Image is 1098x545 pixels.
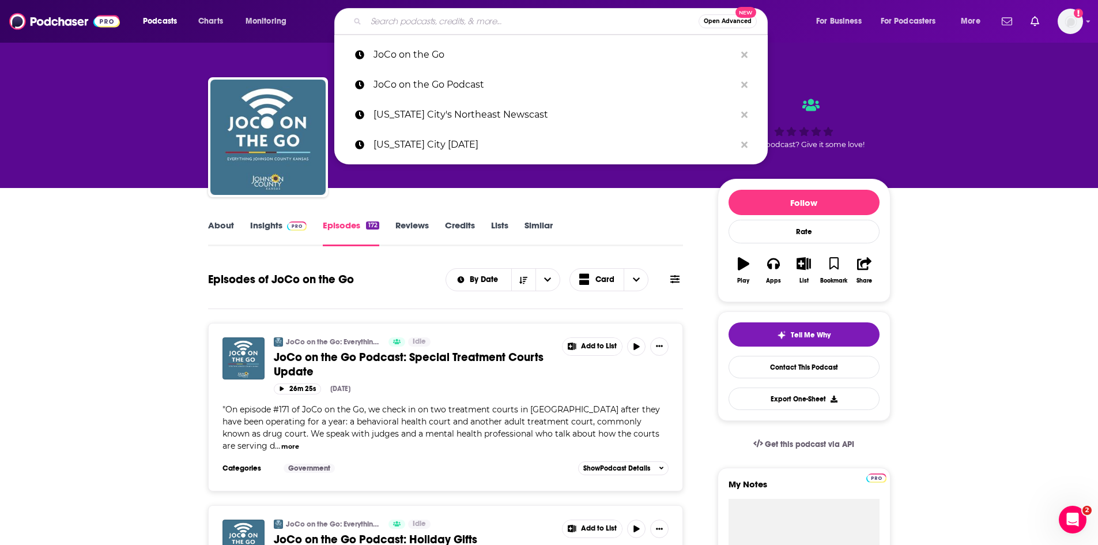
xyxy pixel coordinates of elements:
[729,388,880,410] button: Export One-Sheet
[345,8,779,35] div: Search podcasts, credits, & more...
[135,12,192,31] button: open menu
[491,220,508,246] a: Lists
[334,130,768,160] a: [US_STATE] City [DATE]
[198,13,223,29] span: Charts
[250,220,307,246] a: InsightsPodchaser Pro
[535,269,560,291] button: open menu
[849,250,879,291] button: Share
[737,277,749,284] div: Play
[208,220,234,246] a: About
[729,220,880,243] div: Rate
[766,277,781,284] div: Apps
[856,277,872,284] div: Share
[704,18,752,24] span: Open Advanced
[997,12,1017,31] a: Show notifications dropdown
[246,13,286,29] span: Monitoring
[281,442,299,452] button: more
[366,12,699,31] input: Search podcasts, credits, & more...
[563,338,622,355] button: Show More Button
[1058,9,1083,34] img: User Profile
[511,269,535,291] button: Sort Direction
[650,520,669,538] button: Show More Button
[735,7,756,18] span: New
[729,190,880,215] button: Follow
[222,337,265,379] img: JoCo on the Go Podcast: Special Treatment Courts Update
[729,356,880,378] a: Contact This Podcast
[373,130,735,160] p: Kansas City Today
[583,464,650,472] span: Show Podcast Details
[729,479,880,499] label: My Notes
[650,337,669,356] button: Show More Button
[284,464,335,473] a: Government
[274,337,283,347] img: JoCo on the Go: Everything Johnson County Kansas
[413,336,426,348] span: Idle
[287,221,307,231] img: Podchaser Pro
[744,140,865,149] span: Good podcast? Give it some love!
[873,12,953,31] button: open menu
[1074,9,1083,18] svg: Add a profile image
[470,276,502,284] span: By Date
[274,520,283,529] img: JoCo on the Go: Everything Johnson County Kansas
[208,272,354,287] h1: Episodes of JoCo on the Go
[446,276,511,284] button: open menu
[595,276,614,284] span: Card
[744,430,864,458] a: Get this podcast via API
[9,10,120,32] img: Podchaser - Follow, Share and Rate Podcasts
[525,220,553,246] a: Similar
[777,330,786,340] img: tell me why sparkle
[563,520,622,538] button: Show More Button
[1058,9,1083,34] span: Logged in as WesBurdett
[729,322,880,347] button: tell me why sparkleTell Me Why
[143,13,177,29] span: Podcasts
[237,12,301,31] button: open menu
[581,342,617,351] span: Add to List
[191,12,230,31] a: Charts
[961,13,980,29] span: More
[334,100,768,130] a: [US_STATE] City's Northeast Newscast
[816,13,862,29] span: For Business
[274,350,544,379] span: JoCo on the Go Podcast: Special Treatment Courts Update
[334,40,768,70] a: JoCo on the Go
[330,385,350,393] div: [DATE]
[222,404,660,451] span: "
[373,40,735,70] p: JoCo on the Go
[366,221,379,230] div: 172
[395,220,429,246] a: Reviews
[569,268,649,291] button: Choose View
[759,250,788,291] button: Apps
[210,80,326,195] img: JoCo on the Go: Everything Johnson County Kansas
[1026,12,1044,31] a: Show notifications dropdown
[286,520,381,529] a: JoCo on the Go: Everything Johnson County [US_STATE]
[699,14,757,28] button: Open AdvancedNew
[334,70,768,100] a: JoCo on the Go Podcast
[222,404,660,451] span: On episode #171 of JoCo on the Go, we check in on two treatment courts in [GEOGRAPHIC_DATA] after...
[445,220,475,246] a: Credits
[581,524,617,533] span: Add to List
[446,268,560,291] h2: Choose List sort
[881,13,936,29] span: For Podcasters
[323,220,379,246] a: Episodes172
[373,70,735,100] p: JoCo on the Go Podcast
[808,12,876,31] button: open menu
[765,439,854,449] span: Get this podcast via API
[791,330,831,340] span: Tell Me Why
[718,88,891,159] div: Good podcast? Give it some love!
[866,473,886,483] img: Podchaser Pro
[274,350,554,379] a: JoCo on the Go Podcast: Special Treatment Courts Update
[413,518,426,530] span: Idle
[1059,506,1086,533] iframe: Intercom live chat
[286,337,381,347] a: JoCo on the Go: Everything Johnson County [US_STATE]
[1058,9,1083,34] button: Show profile menu
[1082,506,1092,515] span: 2
[866,472,886,483] a: Pro website
[275,441,280,451] span: ...
[819,250,849,291] button: Bookmark
[820,277,847,284] div: Bookmark
[788,250,818,291] button: List
[373,100,735,130] p: Kansas City's Northeast Newscast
